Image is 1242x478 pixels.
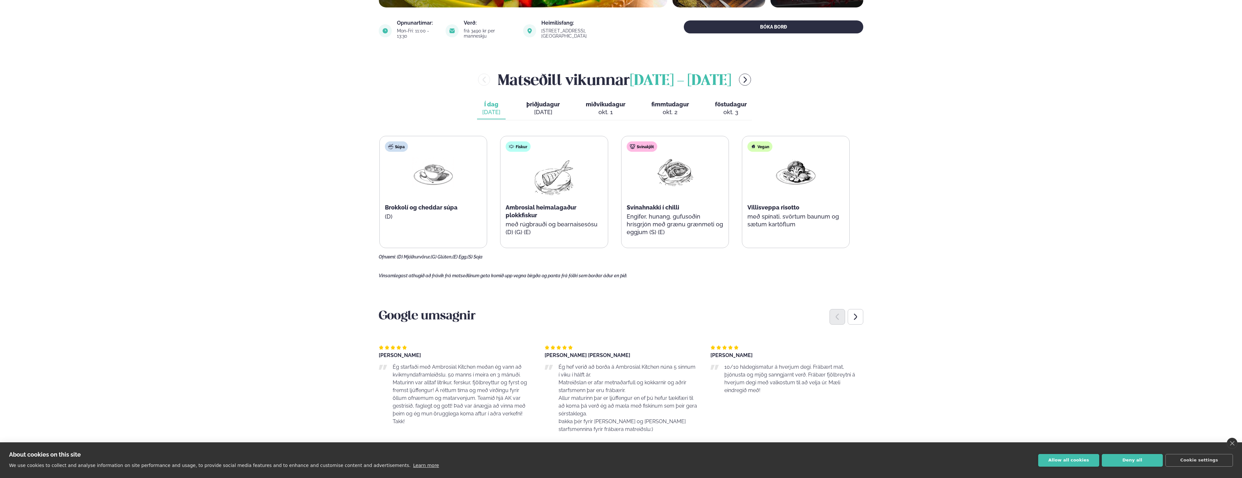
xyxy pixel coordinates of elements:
button: menu-btn-right [739,74,751,86]
div: Opnunartímar: [397,20,438,26]
span: fimmtudagur [651,101,689,108]
p: Matreiðslan er afar metnaðarfull og kokkarnir og aðrir starfsmenn þar eru frábærir. [559,379,697,394]
span: Ofnæmi: [379,254,396,259]
span: Villisveppa risotto [747,204,799,211]
img: image alt [379,24,392,37]
button: föstudagur okt. 3 [710,98,752,119]
div: [PERSON_NAME] [710,353,863,358]
div: [DATE] [482,108,500,116]
span: þriðjudagur [526,101,560,108]
img: image alt [446,24,459,37]
span: (D) Mjólkurvörur, [397,254,431,259]
button: Deny all [1102,454,1163,467]
div: Mon-Fri: 11:00 - 13:30 [397,28,438,39]
div: frá 3490 kr per manneskju [464,28,515,39]
div: [PERSON_NAME] [379,353,532,358]
button: fimmtudagur okt. 2 [646,98,694,119]
a: Learn more [413,463,439,468]
img: Pork-Meat.png [654,157,696,187]
div: okt. 1 [586,108,625,116]
span: miðvikudagur [586,101,625,108]
p: Engifer, hunang, gufusoðin hrísgrjón með grænu grænmeti og eggjum (S) (E) [627,213,723,236]
div: Previous slide [830,309,845,325]
img: soup.svg [388,144,393,149]
div: [PERSON_NAME] [PERSON_NAME] [545,353,697,358]
span: (S) Soja [467,254,483,259]
span: 10/10 hádegismatur á hverjum degi. Frábært mat, þjónusta og mjög sanngjarnt verð. Frábær fjölbrey... [724,364,855,393]
span: Ambrosial heimalagaður plokkfiskur [506,204,576,219]
p: Ég hef verið að borða á Ambrosial Kitchen núna 5 sinnum í viku í hálft ár. [559,363,697,379]
div: Vegan [747,141,772,152]
div: okt. 3 [715,108,747,116]
button: Cookie settings [1165,454,1233,467]
p: (D) [385,213,482,221]
img: fish.png [533,157,575,198]
div: [DATE] [526,108,560,116]
div: Verð: [464,20,515,26]
button: menu-btn-left [478,74,490,86]
span: [DATE] - [DATE] [630,74,731,88]
div: Svínakjöt [627,141,657,152]
button: miðvikudagur okt. 1 [581,98,631,119]
img: fish.svg [509,144,514,149]
img: image alt [523,24,536,37]
strong: About cookies on this site [9,451,81,458]
p: Þakka þér fyrir [PERSON_NAME] og [PERSON_NAME] starfsmennina fyrir frábæra matreiðslu:) [559,418,697,433]
span: Í dag [482,101,500,108]
a: link [541,32,627,40]
p: We use cookies to collect and analyse information on site performance and usage, to provide socia... [9,463,411,468]
img: Vegan.svg [751,144,756,149]
div: Súpa [385,141,408,152]
div: okt. 2 [651,108,689,116]
span: föstudagur [715,101,747,108]
button: þriðjudagur [DATE] [521,98,565,119]
p: með spínati, svörtum baunum og sætum kartöflum [747,213,844,228]
img: pork.svg [630,144,635,149]
div: Next slide [848,309,863,325]
p: Allur maturinn þar er ljúffengur en ef þú hefur tækifæri til að koma þá verð ég að mæla með fiski... [559,394,697,418]
img: Vegan.png [775,157,817,187]
span: Brokkolí og cheddar súpa [385,204,458,211]
img: Soup.png [412,157,454,187]
div: Fiskur [506,141,531,152]
a: close [1227,438,1237,449]
span: Svínahnakki í chilli [627,204,679,211]
span: (G) Glúten, [431,254,452,259]
button: BÓKA BORÐ [684,20,863,33]
p: með rúgbrauði og bearnaisesósu (D) (G) (E) [506,221,602,236]
span: Vinsamlegast athugið að frávik frá matseðlinum geta komið upp vegna birgða og panta frá fólki sem... [379,273,627,278]
span: (E) Egg, [452,254,467,259]
div: [STREET_ADDRESS], [GEOGRAPHIC_DATA] [541,28,627,39]
h3: Google umsagnir [379,309,863,324]
span: Ég starfaði með Ambrosial Kitchen meðan ég vann að kvikmyndaframleiðslu. 50 manns í meira en 3 má... [393,364,527,424]
div: Heimilisfang: [541,20,627,26]
h2: Matseðill vikunnar [498,69,731,90]
button: Allow all cookies [1038,454,1099,467]
button: Í dag [DATE] [477,98,506,119]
